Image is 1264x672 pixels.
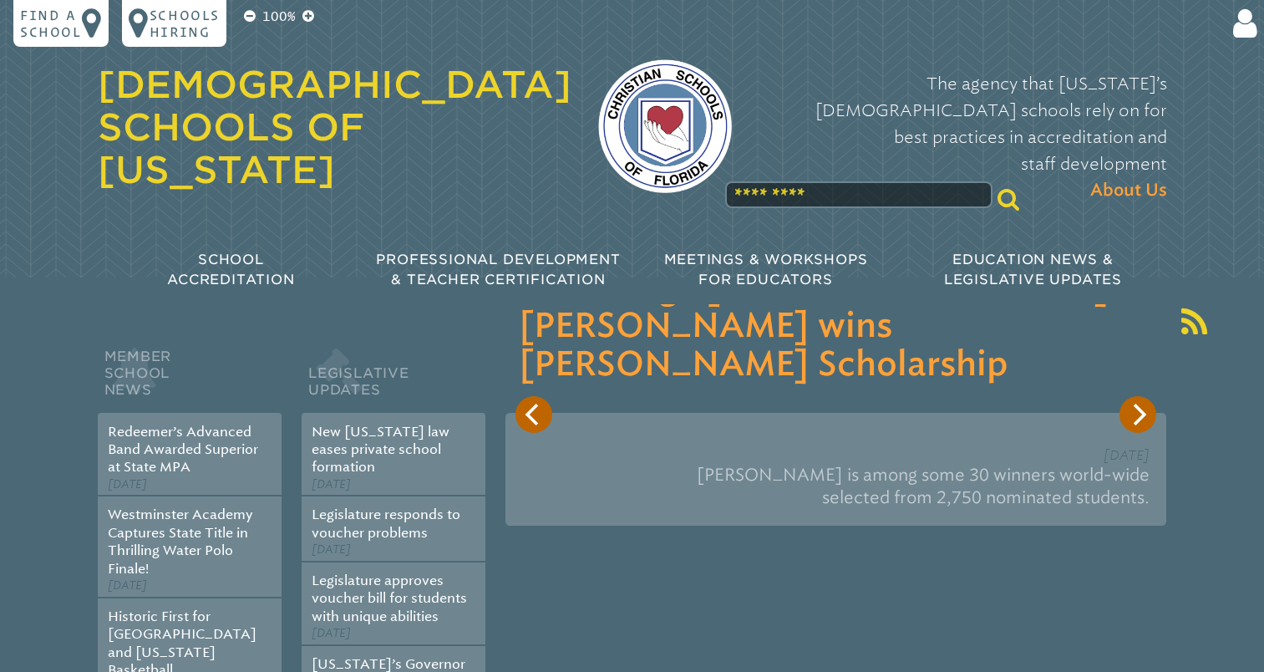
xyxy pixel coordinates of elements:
span: [DATE] [108,578,147,593]
a: [DEMOGRAPHIC_DATA] Schools of [US_STATE] [98,63,571,191]
span: [DATE] [312,626,351,640]
span: [DATE] [312,477,351,491]
h2: Member School News [98,344,282,413]
span: Education News & Legislative Updates [944,252,1122,288]
span: [DATE] [1104,447,1150,463]
span: Professional Development & Teacher Certification [376,252,620,288]
h2: Legislative Updates [302,344,485,413]
span: School Accreditation [167,252,294,288]
a: Redeemer’s Advanced Band Awarded Superior at State MPA [108,424,258,476]
a: Legislature responds to voucher problems [312,507,460,540]
span: [DATE] [108,477,147,491]
img: csf-logo-web-colors.png [598,59,732,193]
a: Legislature approves voucher bill for students with unique abilities [312,573,467,624]
button: Next [1119,396,1156,433]
p: Find a school [20,7,82,40]
button: Previous [515,396,552,433]
a: Westminster Academy Captures State Title in Thrilling Water Polo Finale! [108,507,253,576]
a: New [US_STATE] law eases private school formation [312,424,449,476]
p: 100% [259,7,299,27]
span: Meetings & Workshops for Educators [664,252,868,288]
h3: Cambridge [DEMOGRAPHIC_DATA][PERSON_NAME] wins [PERSON_NAME] Scholarship [519,269,1153,384]
p: [PERSON_NAME] is among some 30 winners world-wide selected from 2,750 nominated students. [522,457,1150,516]
p: Schools Hiring [150,7,220,40]
span: [DATE] [312,542,351,557]
span: About Us [1090,177,1167,204]
p: The agency that [US_STATE]’s [DEMOGRAPHIC_DATA] schools rely on for best practices in accreditati... [759,70,1167,204]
